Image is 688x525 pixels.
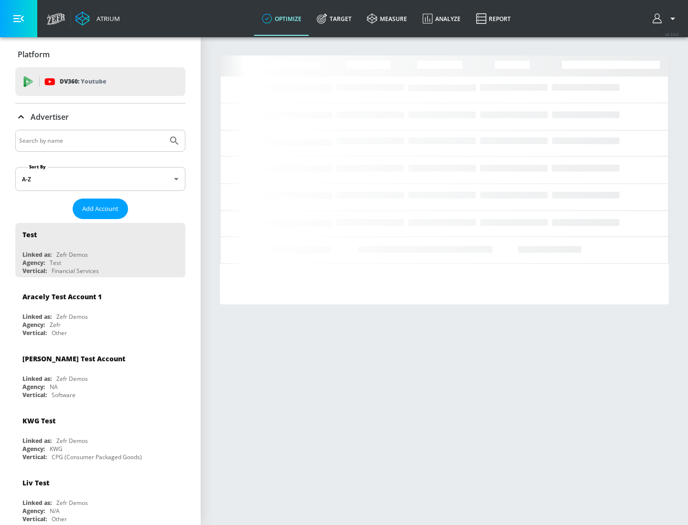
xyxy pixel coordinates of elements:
[22,515,47,523] div: Vertical:
[22,321,45,329] div: Agency:
[15,347,185,401] div: [PERSON_NAME] Test AccountLinked as:Zefr DemosAgency:NAVertical:Software
[60,76,106,87] p: DV360:
[22,416,55,425] div: KWG Test
[52,453,142,461] div: CPG (Consumer Packaged Goods)
[22,313,52,321] div: Linked as:
[93,14,120,23] div: Atrium
[27,164,48,170] label: Sort By
[22,499,52,507] div: Linked as:
[22,453,47,461] div: Vertical:
[52,329,67,337] div: Other
[468,1,518,36] a: Report
[82,203,118,214] span: Add Account
[15,285,185,339] div: Aracely Test Account 1Linked as:Zefr DemosAgency:ZefrVertical:Other
[50,383,58,391] div: NA
[22,445,45,453] div: Agency:
[15,409,185,463] div: KWG TestLinked as:Zefr DemosAgency:KWGVertical:CPG (Consumer Packaged Goods)
[15,41,185,68] div: Platform
[665,31,678,37] span: v 4.24.0
[19,135,164,147] input: Search by name
[22,354,125,363] div: [PERSON_NAME] Test Account
[22,292,102,301] div: Aracely Test Account 1
[22,230,37,239] div: Test
[415,1,468,36] a: Analyze
[254,1,309,36] a: optimize
[22,437,52,445] div: Linked as:
[22,329,47,337] div: Vertical:
[75,11,120,26] a: Atrium
[22,478,49,487] div: Liv Test
[22,251,52,259] div: Linked as:
[22,267,47,275] div: Vertical:
[52,515,67,523] div: Other
[22,259,45,267] div: Agency:
[73,199,128,219] button: Add Account
[22,391,47,399] div: Vertical:
[15,67,185,96] div: DV360: Youtube
[56,499,88,507] div: Zefr Demos
[22,507,45,515] div: Agency:
[359,1,415,36] a: measure
[15,167,185,191] div: A-Z
[56,437,88,445] div: Zefr Demos
[56,313,88,321] div: Zefr Demos
[81,76,106,86] p: Youtube
[52,391,75,399] div: Software
[50,259,61,267] div: Test
[22,375,52,383] div: Linked as:
[50,321,61,329] div: Zefr
[22,383,45,391] div: Agency:
[50,507,60,515] div: N/A
[15,104,185,130] div: Advertiser
[50,445,63,453] div: KWG
[15,223,185,277] div: TestLinked as:Zefr DemosAgency:TestVertical:Financial Services
[18,49,50,60] p: Platform
[309,1,359,36] a: Target
[56,375,88,383] div: Zefr Demos
[56,251,88,259] div: Zefr Demos
[52,267,99,275] div: Financial Services
[31,112,69,122] p: Advertiser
